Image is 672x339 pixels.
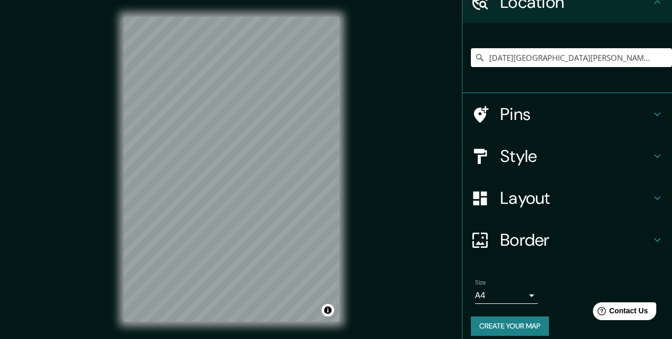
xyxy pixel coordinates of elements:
div: Pins [462,93,672,135]
button: Toggle attribution [322,304,334,316]
div: Border [462,219,672,261]
label: Size [475,278,486,287]
input: Pick your city or area [471,48,672,67]
h4: Style [500,146,651,167]
div: Style [462,135,672,177]
div: A4 [475,287,538,304]
button: Create your map [471,316,549,336]
canvas: Map [124,17,339,322]
div: Layout [462,177,672,219]
iframe: Help widget launcher [579,298,660,327]
h4: Pins [500,104,651,125]
h4: Layout [500,188,651,209]
h4: Border [500,229,651,250]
